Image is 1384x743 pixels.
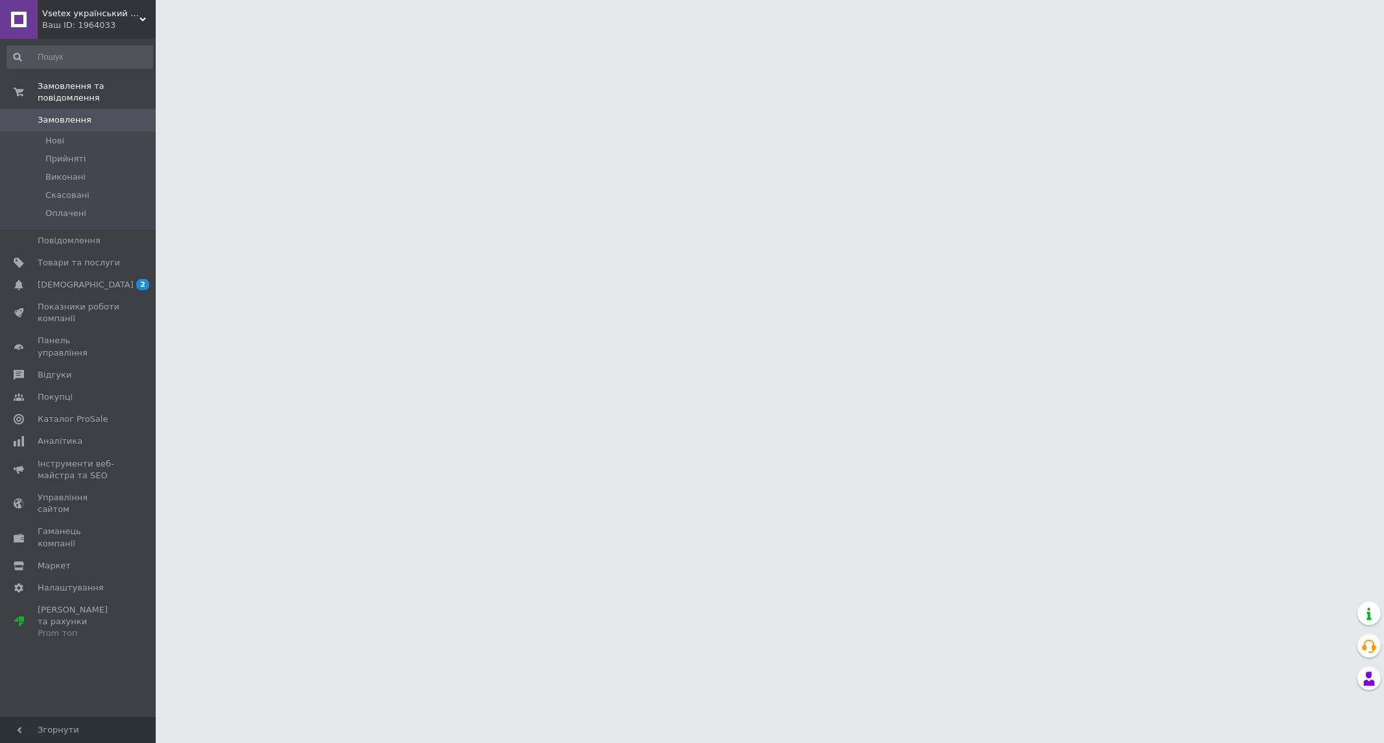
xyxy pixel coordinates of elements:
[136,279,149,290] span: 2
[38,235,101,247] span: Повідомлення
[38,435,82,447] span: Аналітика
[38,492,120,515] span: Управління сайтом
[38,627,120,639] div: Prom топ
[45,208,86,219] span: Оплачені
[38,369,71,381] span: Відгуки
[38,114,91,126] span: Замовлення
[38,582,104,594] span: Налаштування
[38,604,120,640] span: [PERSON_NAME] та рахунки
[38,458,120,481] span: Інструменти веб-майстра та SEO
[38,279,134,291] span: [DEMOGRAPHIC_DATA]
[45,189,90,201] span: Скасовані
[38,526,120,549] span: Гаманець компанії
[38,257,120,269] span: Товари та послуги
[45,171,86,183] span: Виконані
[42,8,140,19] span: Vsetex український виробник корпоративного одягу | Уніформи
[38,335,120,358] span: Панель управління
[38,413,108,425] span: Каталог ProSale
[45,153,86,165] span: Прийняті
[42,19,156,31] div: Ваш ID: 1964033
[38,391,73,403] span: Покупці
[45,135,64,147] span: Нові
[38,301,120,324] span: Показники роботи компанії
[38,560,71,572] span: Маркет
[6,45,153,69] input: Пошук
[38,80,156,104] span: Замовлення та повідомлення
